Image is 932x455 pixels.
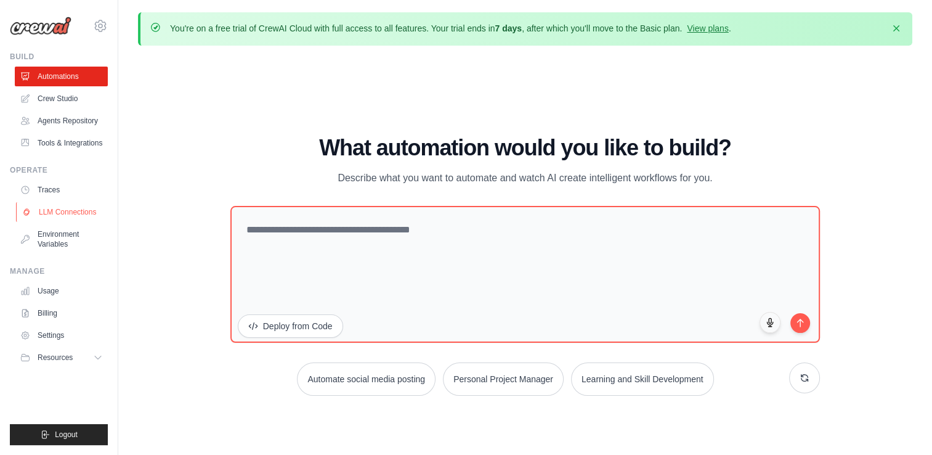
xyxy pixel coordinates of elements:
button: Learning and Skill Development [571,363,714,396]
p: Describe what you want to automate and watch AI create intelligent workflows for you. [318,170,732,186]
button: Deploy from Code [238,314,343,338]
button: Resources [15,348,108,367]
a: Tools & Integrations [15,133,108,153]
a: Crew Studio [15,89,108,109]
a: Agents Repository [15,111,108,131]
a: Traces [15,180,108,200]
h1: What automation would you like to build? [230,136,821,160]
div: Widget de chat [870,396,932,455]
a: Usage [15,281,108,301]
a: View plans [687,23,728,33]
button: Personal Project Manager [443,363,564,396]
a: Environment Variables [15,224,108,254]
a: LLM Connections [16,202,109,222]
div: Build [10,52,108,62]
a: Billing [15,303,108,323]
button: Logout [10,424,108,445]
a: Settings [15,326,108,345]
span: Resources [38,353,73,363]
iframe: Chat Widget [870,396,932,455]
div: Operate [10,165,108,175]
div: Manage [10,266,108,276]
a: Automations [15,67,108,86]
button: Automate social media posting [297,363,436,396]
span: Logout [55,430,78,440]
p: You're on a free trial of CrewAI Cloud with full access to all features. Your trial ends in , aft... [170,22,731,35]
strong: 7 days [495,23,522,33]
img: Logo [10,17,71,35]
